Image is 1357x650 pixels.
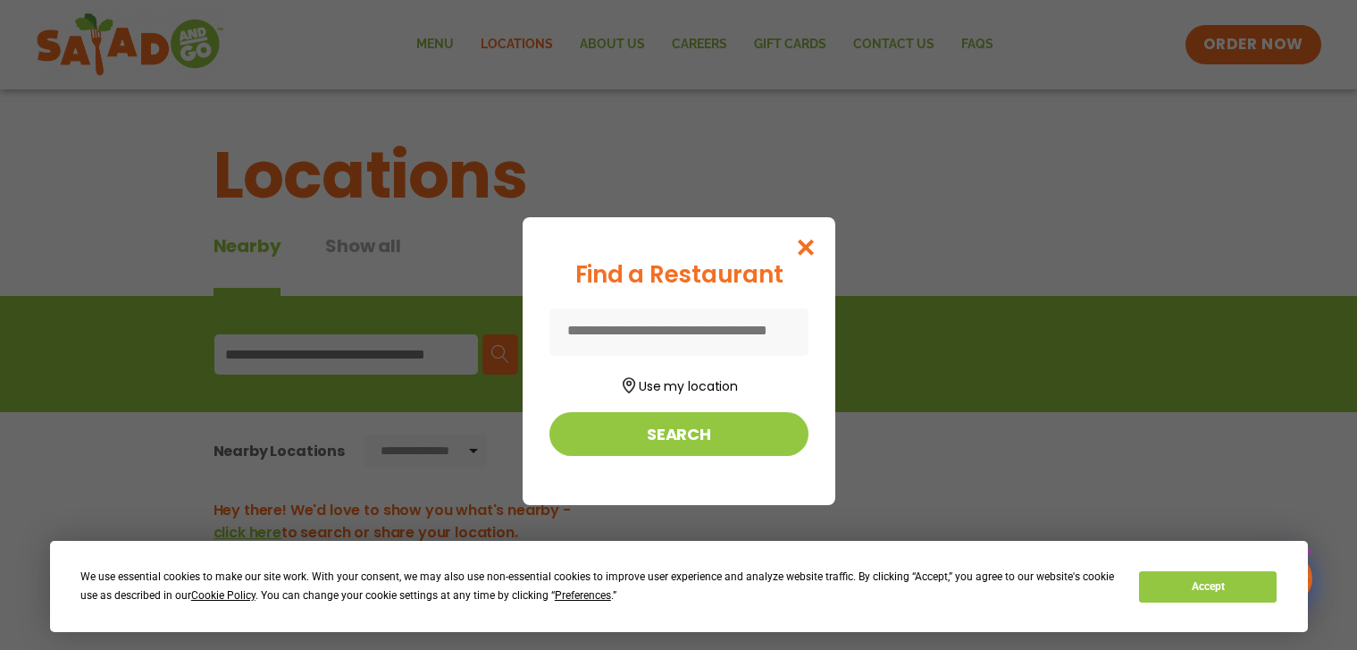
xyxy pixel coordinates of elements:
[191,589,255,602] span: Cookie Policy
[1139,571,1277,603] button: Accept
[80,568,1118,605] div: We use essential cookies to make our site work. With your consent, we may also use non-essential ...
[50,541,1308,632] div: Cookie Consent Prompt
[555,589,611,602] span: Preferences
[549,257,808,292] div: Find a Restaurant
[549,372,808,396] button: Use my location
[549,412,808,456] button: Search
[776,217,834,277] button: Close modal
